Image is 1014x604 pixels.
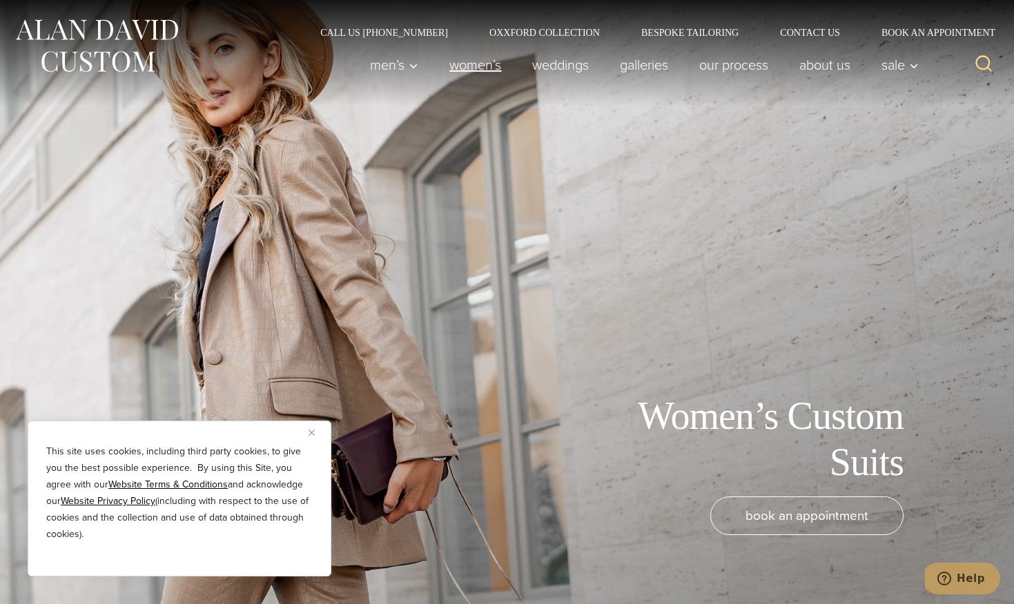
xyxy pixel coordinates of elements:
[434,51,517,79] a: Women’s
[925,563,1000,597] iframe: Opens a widget where you can chat to one of our agents
[605,51,684,79] a: Galleries
[355,51,434,79] button: Child menu of Men’s
[309,430,315,436] img: Close
[309,424,325,441] button: Close
[621,28,759,37] a: Bespoke Tailoring
[745,505,868,525] span: book an appointment
[866,51,926,79] button: Child menu of Sale
[759,28,861,37] a: Contact Us
[61,494,155,508] a: Website Privacy Policy
[784,51,866,79] a: About Us
[517,51,605,79] a: weddings
[300,28,1000,37] nav: Secondary Navigation
[861,28,1000,37] a: Book an Appointment
[355,51,926,79] nav: Primary Navigation
[300,28,469,37] a: Call Us [PHONE_NUMBER]
[14,15,179,77] img: Alan David Custom
[46,443,313,543] p: This site uses cookies, including third party cookies, to give you the best possible experience. ...
[108,477,228,492] a: Website Terms & Conditions
[593,393,904,485] h1: Women’s Custom Suits
[469,28,621,37] a: Oxxford Collection
[967,48,1000,81] button: View Search Form
[710,496,904,535] a: book an appointment
[684,51,784,79] a: Our Process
